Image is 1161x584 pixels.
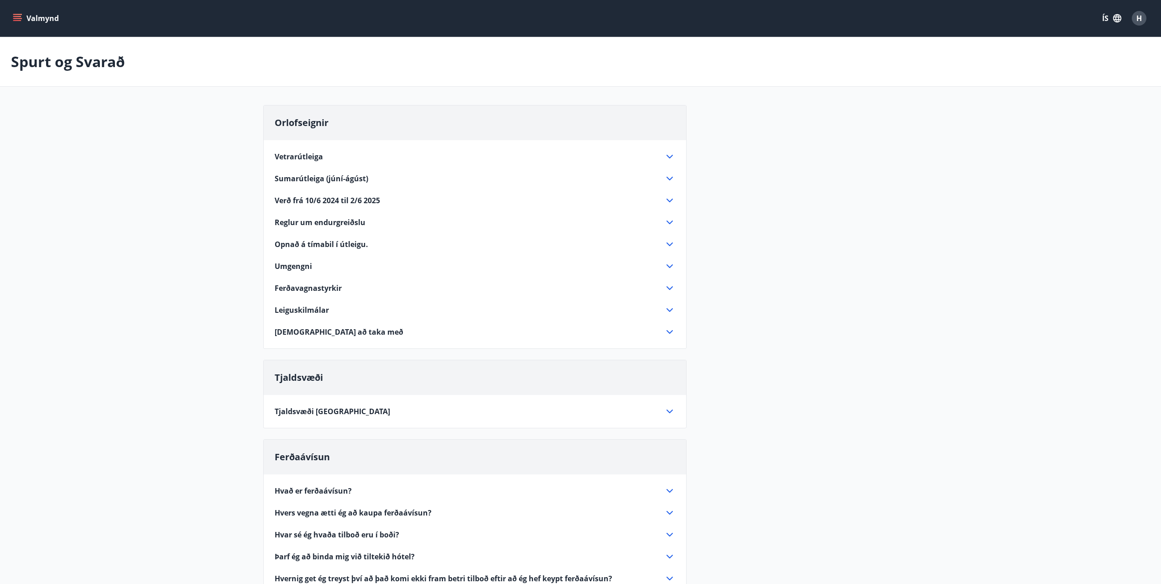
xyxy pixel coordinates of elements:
div: Tjaldsvæði [GEOGRAPHIC_DATA] [275,406,675,417]
div: Hvernig get ég treyst því að það komi ekki fram betri tilboð eftir að ég hef keypt ferðaávísun? [275,573,675,584]
div: Ferðavagnastyrkir [275,283,675,294]
span: Orlofseignir [275,116,328,129]
span: Ferðavagnastyrkir [275,283,342,293]
div: Vetrarútleiga [275,151,675,162]
span: Reglur um endurgreiðslu [275,217,365,227]
div: Opnað á tímabil í útleigu. [275,239,675,250]
span: Tjaldsvæði [GEOGRAPHIC_DATA] [275,406,390,416]
span: [DEMOGRAPHIC_DATA] að taka með [275,327,403,337]
span: Ferðaávísun [275,451,330,463]
div: Þarf ég að binda mig við tiltekið hótel? [275,551,675,562]
div: Hvar sé ég hvaða tilboð eru í boði? [275,529,675,540]
div: Hvers vegna ætti ég að kaupa ferðaávísun? [275,507,675,518]
span: Hvað er ferðaávísun? [275,486,352,496]
p: Spurt og Svarað [11,52,125,72]
div: Sumarútleiga (júní-ágúst) [275,173,675,184]
span: Hvernig get ég treyst því að það komi ekki fram betri tilboð eftir að ég hef keypt ferðaávísun? [275,573,612,584]
div: [DEMOGRAPHIC_DATA] að taka með [275,326,675,337]
button: H [1128,7,1150,29]
span: Hvers vegna ætti ég að kaupa ferðaávísun? [275,508,432,518]
span: Vetrarútleiga [275,152,323,162]
div: Reglur um endurgreiðslu [275,217,675,228]
span: H [1136,13,1142,23]
div: Verð frá 10/6 2024 til 2/6 2025 [275,195,675,206]
div: Hvað er ferðaávísun? [275,485,675,496]
button: menu [11,10,62,26]
div: Umgengni [275,261,675,272]
span: Umgengni [275,261,312,271]
span: Þarf ég að binda mig við tiltekið hótel? [275,552,415,562]
span: Tjaldsvæði [275,371,323,384]
span: Opnað á tímabil í útleigu. [275,239,368,249]
span: Leiguskilmálar [275,305,329,315]
div: Leiguskilmálar [275,305,675,316]
span: Verð frá 10/6 2024 til 2/6 2025 [275,195,380,205]
span: Hvar sé ég hvaða tilboð eru í boði? [275,530,399,540]
span: Sumarútleiga (júní-ágúst) [275,174,368,184]
button: ÍS [1097,10,1126,26]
